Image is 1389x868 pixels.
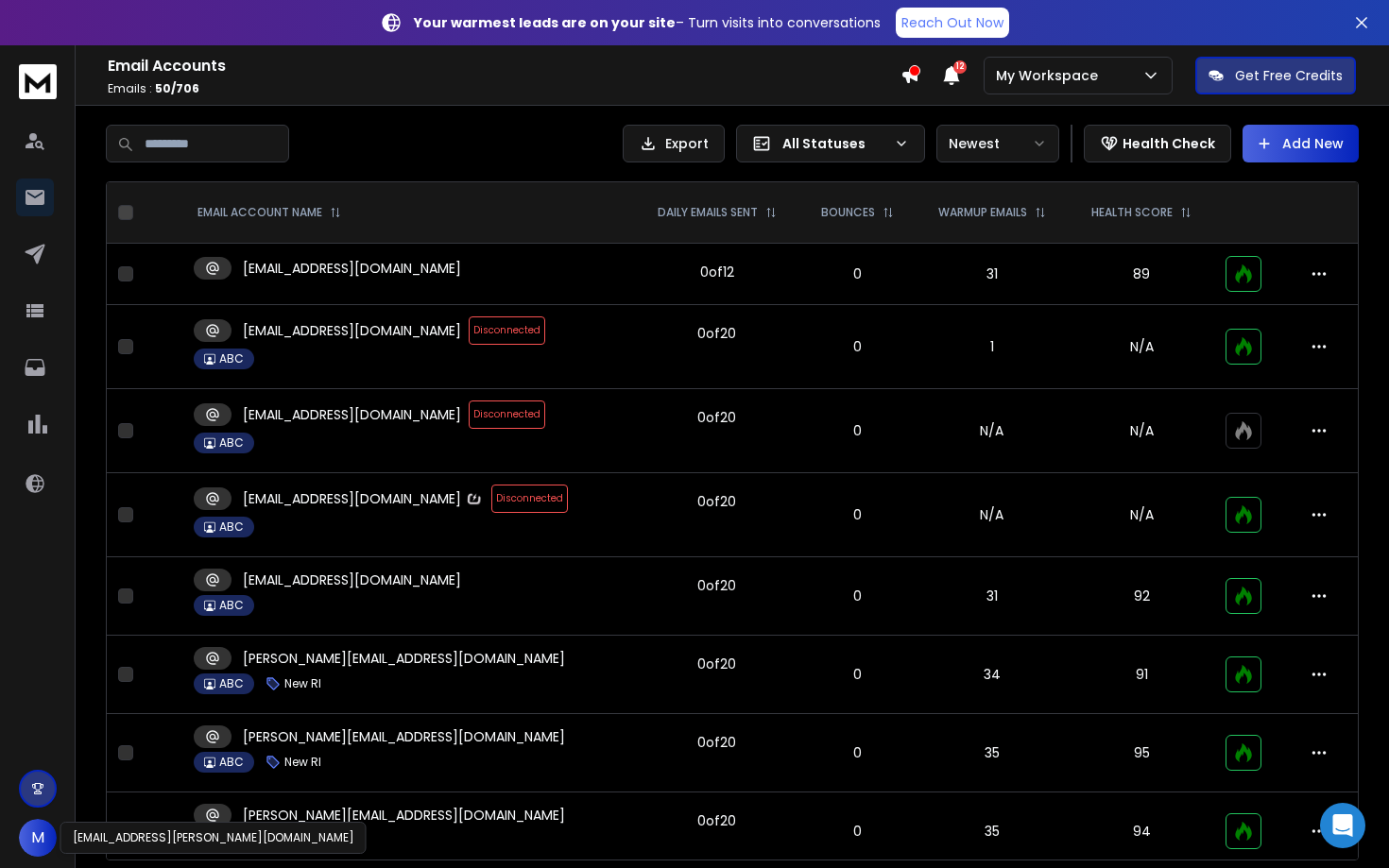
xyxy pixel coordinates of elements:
[219,351,244,366] p: ABC
[1235,66,1343,85] p: Get Free Credits
[812,587,904,605] p: 0
[465,489,484,509] img: Zapmail Logo
[697,811,736,830] div: 0 of 20
[658,205,758,220] p: DAILY EMAILS SENT
[812,822,904,841] p: 0
[243,259,461,278] p: [EMAIL_ADDRESS][DOMAIN_NAME]
[915,557,1069,636] td: 31
[1069,244,1214,305] td: 89
[108,55,900,77] h1: Email Accounts
[469,400,545,429] span: Disconnected
[414,13,881,32] p: – Turn visits into conversations
[938,205,1027,220] p: WARMUP EMAILS
[812,505,904,524] p: 0
[1080,421,1203,440] p: N/A
[812,337,904,356] p: 0
[896,8,1009,38] a: Reach Out Now
[697,492,736,511] div: 0 of 20
[243,321,461,340] p: [EMAIL_ADDRESS][DOMAIN_NAME]
[469,316,545,345] span: Disconnected
[1080,337,1203,356] p: N/A
[1243,125,1359,162] button: Add New
[812,665,904,684] p: 0
[915,305,1069,389] td: 1
[284,755,321,770] p: New RI
[414,13,676,32] strong: Your warmest leads are on your site
[623,125,725,162] button: Export
[19,819,57,857] button: M
[953,60,967,74] span: 12
[1195,57,1356,94] button: Get Free Credits
[915,714,1069,792] td: 35
[219,598,244,613] p: ABC
[915,636,1069,714] td: 34
[812,421,904,440] p: 0
[1069,636,1214,714] td: 91
[243,727,565,746] p: [PERSON_NAME][EMAIL_ADDRESS][DOMAIN_NAME]
[1080,505,1203,524] p: N/A
[219,519,244,535] p: ABC
[697,733,736,752] div: 0 of 20
[243,649,565,668] p: [PERSON_NAME][EMAIL_ADDRESS][DOMAIN_NAME]
[243,489,484,509] p: [EMAIL_ADDRESS][DOMAIN_NAME]
[243,570,461,589] p: [EMAIL_ADDRESS][DOMAIN_NAME]
[219,435,244,451] p: ABC
[915,389,1069,473] td: N/A
[782,134,886,153] p: All Statuses
[901,13,1003,32] p: Reach Out Now
[284,676,321,691] p: New RI
[219,676,244,691] p: ABC
[697,324,736,343] div: 0 of 20
[1123,134,1215,153] p: Health Check
[1069,557,1214,636] td: 92
[19,64,57,99] img: logo
[243,806,565,825] p: [PERSON_NAME][EMAIL_ADDRESS][DOMAIN_NAME]
[936,125,1059,162] button: Newest
[700,263,734,281] div: 0 of 12
[197,205,341,220] div: EMAIL ACCOUNT NAME
[697,655,736,673] div: 0 of 20
[697,408,736,427] div: 0 of 20
[1320,803,1365,848] div: Open Intercom Messenger
[915,244,1069,305] td: 31
[697,576,736,595] div: 0 of 20
[996,66,1106,85] p: My Workspace
[155,80,199,96] span: 50 / 706
[812,264,904,283] p: 0
[812,743,904,762] p: 0
[1084,125,1231,162] button: Health Check
[243,405,461,424] p: [EMAIL_ADDRESS][DOMAIN_NAME]
[491,485,568,513] span: Disconnected
[108,81,900,96] p: Emails :
[60,822,367,854] div: [EMAIL_ADDRESS][PERSON_NAME][DOMAIN_NAME]
[1091,205,1173,220] p: HEALTH SCORE
[821,205,875,220] p: BOUNCES
[1069,714,1214,792] td: 95
[915,473,1069,557] td: N/A
[219,755,244,770] p: ABC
